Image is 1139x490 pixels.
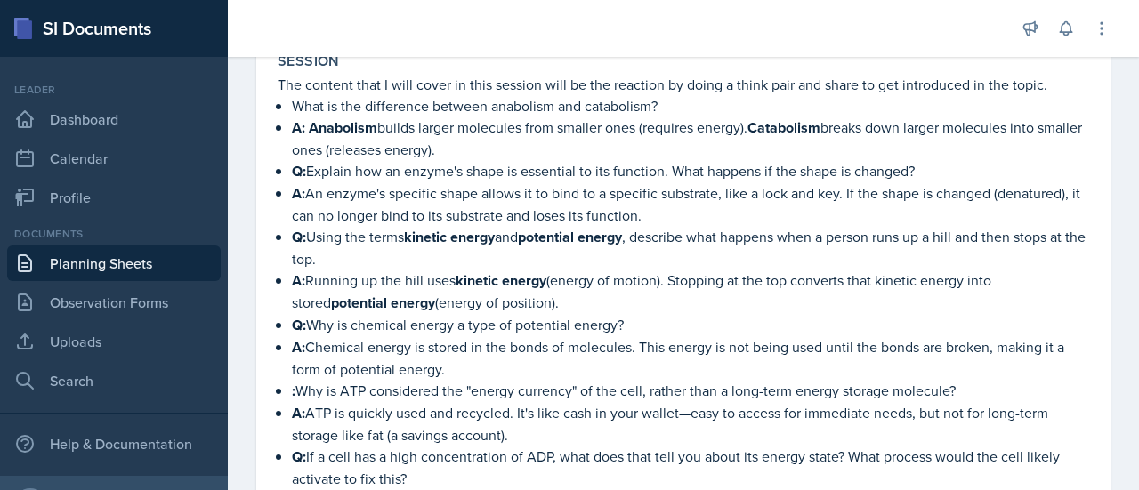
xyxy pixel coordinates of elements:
a: Observation Forms [7,285,221,320]
a: Uploads [7,324,221,359]
a: Search [7,363,221,398]
a: Calendar [7,141,221,176]
p: ATP is quickly used and recycled. It's like cash in your wallet—easy to access for immediate need... [292,402,1089,446]
div: Help & Documentation [7,426,221,462]
strong: Q: [292,315,306,335]
p: If a cell has a high concentration of ADP, what does that tell you about its energy state? What p... [292,446,1089,489]
strong: potential energy [518,227,622,247]
p: builds larger molecules from smaller ones (requires energy). breaks down larger molecules into sm... [292,116,1089,160]
a: Dashboard [7,101,221,137]
strong: potential energy [331,293,435,313]
strong: A: [292,270,305,291]
p: Running up the hill uses (energy of motion). Stopping at the top converts that kinetic energy int... [292,269,1089,314]
p: Why is ATP considered the "energy currency" of the cell, rather than a long-term energy storage m... [292,380,1089,402]
p: Why is chemical energy a type of potential energy? [292,314,1089,336]
label: Session [278,52,340,70]
strong: : [292,381,295,401]
a: Planning Sheets [7,245,221,281]
p: Chemical energy is stored in the bonds of molecules. This energy is not being used until the bond... [292,336,1089,380]
p: What is the difference between anabolism and catabolism? [292,95,1089,116]
strong: A: [292,403,305,423]
p: An enzyme's specific shape allows it to bind to a specific substrate, like a lock and key. If the... [292,182,1089,226]
strong: kinetic energy [456,270,546,291]
strong: Q: [292,227,306,247]
div: Leader [7,82,221,98]
strong: Anabolism [309,117,377,138]
strong: Q: [292,161,306,181]
strong: Catabolism [747,117,820,138]
p: Explain how an enzyme's shape is essential to its function. What happens if the shape is changed? [292,160,1089,182]
strong: kinetic energy [404,227,495,247]
p: The content that I will cover in this session will be the reaction by doing a think pair and shar... [278,74,1089,95]
strong: A: [292,117,305,138]
strong: Q: [292,446,306,467]
strong: A: [292,183,305,204]
div: Documents [7,226,221,242]
strong: A: [292,337,305,357]
p: Using the terms and , describe what happens when a person runs up a hill and then stops at the top. [292,226,1089,269]
a: Profile [7,180,221,215]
